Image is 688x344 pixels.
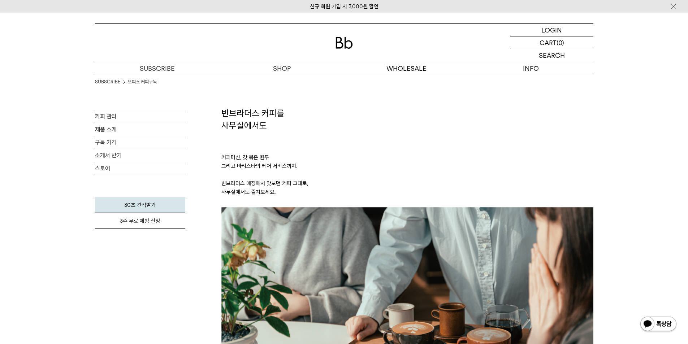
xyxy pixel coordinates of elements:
[469,62,593,75] p: INFO
[95,123,185,136] a: 제품 소개
[95,149,185,162] a: 소개서 받기
[95,213,185,229] a: 3주 무료 체험 신청
[336,37,353,49] img: 로고
[510,24,593,36] a: LOGIN
[95,162,185,175] a: 스토어
[540,36,557,49] p: CART
[541,24,562,36] p: LOGIN
[95,110,185,123] a: 커피 관리
[557,36,564,49] p: (0)
[128,78,157,86] a: 오피스 커피구독
[539,49,565,62] p: SEARCH
[310,3,378,10] a: 신규 회원 가입 시 3,000원 할인
[220,62,344,75] a: SHOP
[640,316,677,333] img: 카카오톡 채널 1:1 채팅 버튼
[95,62,220,75] a: SUBSCRIBE
[344,62,469,75] p: WHOLESALE
[95,136,185,149] a: 구독 가격
[510,36,593,49] a: CART (0)
[221,107,593,131] h2: 빈브라더스 커피를 사무실에서도
[95,197,185,213] a: 30초 견적받기
[221,131,593,207] p: 커피머신, 갓 볶은 원두 그리고 바리스타의 케어 서비스까지. 빈브라더스 매장에서 맛보던 커피 그대로, 사무실에서도 즐겨보세요.
[95,78,121,86] a: SUBSCRIBE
